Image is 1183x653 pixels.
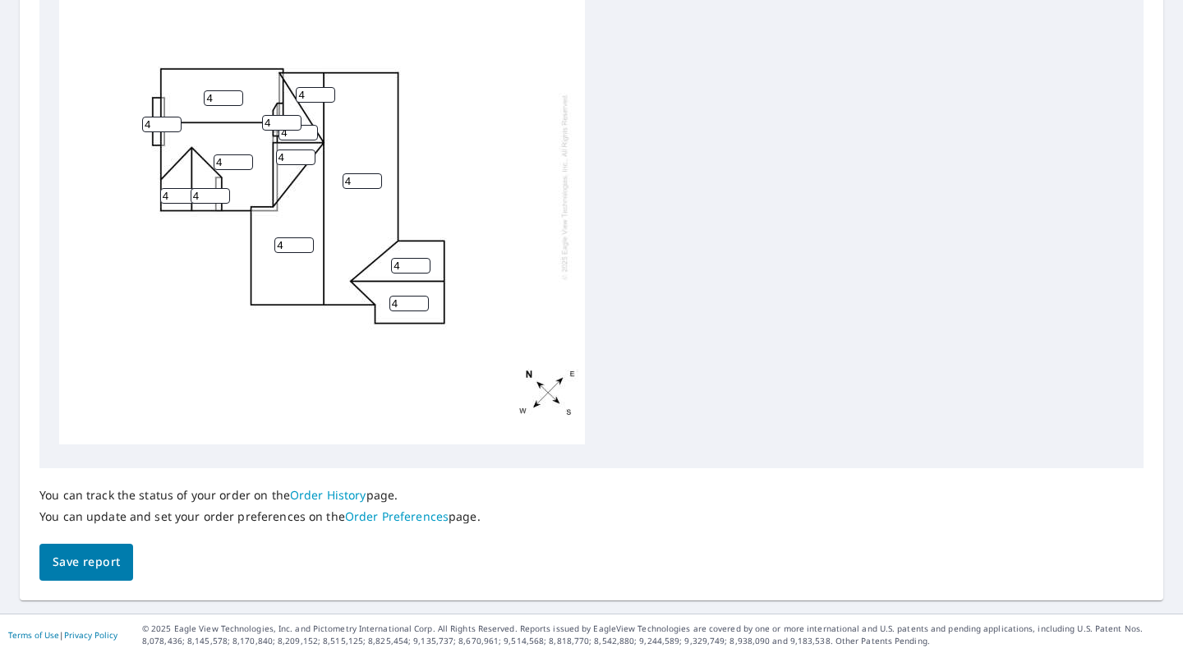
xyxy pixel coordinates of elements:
a: Terms of Use [8,629,59,641]
p: | [8,630,117,640]
a: Order History [290,487,366,503]
a: Privacy Policy [64,629,117,641]
button: Save report [39,544,133,581]
a: Order Preferences [345,508,449,524]
p: You can track the status of your order on the page. [39,488,481,503]
span: Save report [53,552,120,573]
p: You can update and set your order preferences on the page. [39,509,481,524]
p: © 2025 Eagle View Technologies, Inc. and Pictometry International Corp. All Rights Reserved. Repo... [142,623,1175,647]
